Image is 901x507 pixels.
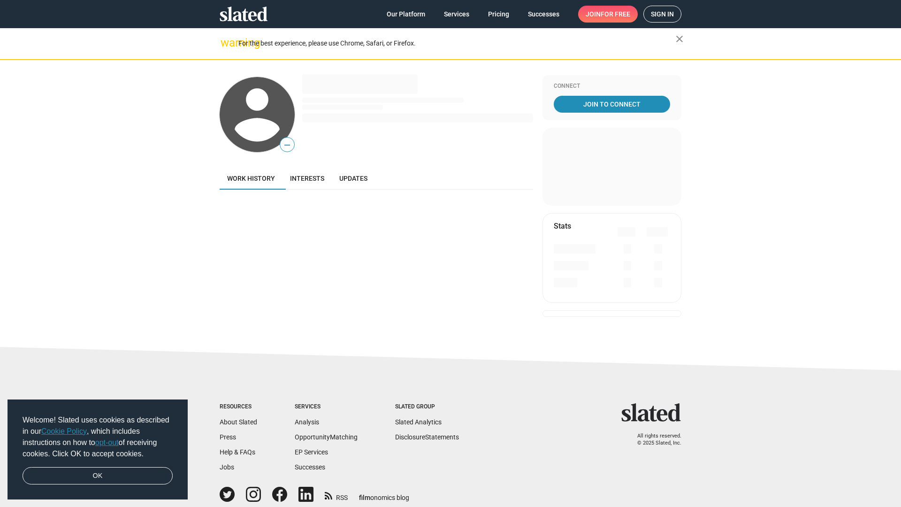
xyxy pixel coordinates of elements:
[601,6,630,23] span: for free
[220,448,255,456] a: Help & FAQs
[395,403,459,411] div: Slated Group
[339,175,367,182] span: Updates
[290,175,324,182] span: Interests
[395,433,459,441] a: DisclosureStatements
[295,403,358,411] div: Services
[554,83,670,90] div: Connect
[578,6,638,23] a: Joinfor free
[554,221,571,231] mat-card-title: Stats
[41,427,87,435] a: Cookie Policy
[359,486,409,502] a: filmonomics blog
[520,6,567,23] a: Successes
[643,6,681,23] a: Sign in
[220,433,236,441] a: Press
[221,37,232,48] mat-icon: warning
[23,467,173,485] a: dismiss cookie message
[280,139,294,151] span: —
[295,448,328,456] a: EP Services
[387,6,425,23] span: Our Platform
[23,415,173,460] span: Welcome! Slated uses cookies as described in our , which includes instructions on how to of recei...
[220,403,257,411] div: Resources
[627,433,681,446] p: All rights reserved. © 2025 Slated, Inc.
[227,175,275,182] span: Work history
[444,6,469,23] span: Services
[95,438,119,446] a: opt-out
[674,33,685,45] mat-icon: close
[295,433,358,441] a: OpportunityMatching
[220,167,283,190] a: Work history
[295,463,325,471] a: Successes
[488,6,509,23] span: Pricing
[238,37,676,50] div: For the best experience, please use Chrome, Safari, or Firefox.
[481,6,517,23] a: Pricing
[556,96,668,113] span: Join To Connect
[554,96,670,113] a: Join To Connect
[651,6,674,22] span: Sign in
[586,6,630,23] span: Join
[436,6,477,23] a: Services
[359,494,370,501] span: film
[295,418,319,426] a: Analysis
[220,418,257,426] a: About Slated
[220,463,234,471] a: Jobs
[395,418,442,426] a: Slated Analytics
[332,167,375,190] a: Updates
[325,488,348,502] a: RSS
[379,6,433,23] a: Our Platform
[283,167,332,190] a: Interests
[528,6,559,23] span: Successes
[8,399,188,500] div: cookieconsent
